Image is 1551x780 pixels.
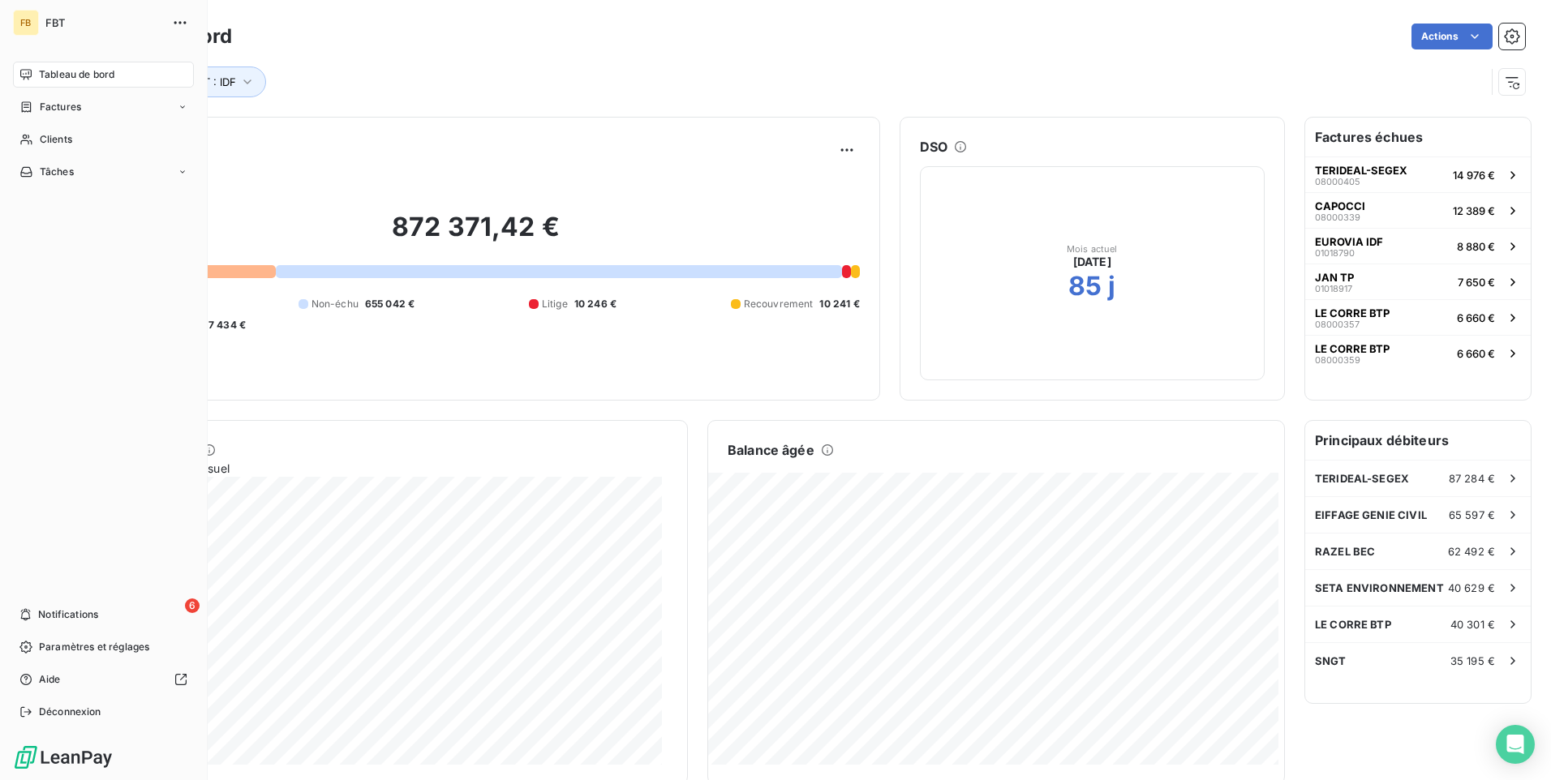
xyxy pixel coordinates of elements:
[1073,254,1111,270] span: [DATE]
[40,165,74,179] span: Tâches
[1315,654,1347,667] span: SNGT
[1068,270,1102,302] h2: 85
[1449,508,1495,521] span: 65 597 €
[1315,319,1360,329] span: 08000357
[574,297,617,311] span: 10 246 €
[204,318,246,332] span: -7 434 €
[1305,264,1531,299] button: JAN TP010189177 650 €
[40,100,81,114] span: Factures
[13,666,194,692] a: Aide
[1315,618,1391,631] span: LE CORRE BTP
[1315,212,1360,222] span: 08000339
[1315,508,1427,521] span: EIFFAGE GENIE CIVIL
[1305,192,1531,228] button: CAPOCCI0800033912 389 €
[1305,118,1531,156] h6: Factures échues
[1449,472,1495,485] span: 87 284 €
[1315,472,1409,485] span: TERIDEAL-SEGEX
[13,10,39,36] div: FB
[1315,284,1352,294] span: 01018917
[1450,654,1495,667] span: 35 195 €
[1458,276,1495,289] span: 7 650 €
[152,66,266,97] button: DEPOT : IDF
[920,137,947,156] h6: DSO
[1315,235,1383,248] span: EUROVIA IDF
[1315,164,1407,177] span: TERIDEAL-SEGEX
[1108,270,1115,302] h2: j
[1315,199,1365,212] span: CAPOCCI
[1305,421,1531,460] h6: Principaux débiteurs
[819,297,859,311] span: 10 241 €
[1457,240,1495,253] span: 8 880 €
[1315,355,1360,365] span: 08000359
[39,672,61,687] span: Aide
[45,16,162,29] span: FBT
[1496,725,1535,764] div: Open Intercom Messenger
[185,598,200,613] span: 6
[1448,581,1495,594] span: 40 629 €
[39,67,114,82] span: Tableau de bord
[1305,156,1531,192] button: TERIDEAL-SEGEX0800040514 976 €
[1315,581,1444,594] span: SETA ENVIRONNEMENT
[1411,24,1493,49] button: Actions
[728,440,814,460] h6: Balance âgée
[1453,204,1495,217] span: 12 389 €
[1305,335,1531,371] button: LE CORRE BTP080003596 660 €
[1067,244,1118,254] span: Mois actuel
[1315,271,1354,284] span: JAN TP
[1448,545,1495,558] span: 62 492 €
[1305,299,1531,335] button: LE CORRE BTP080003576 660 €
[92,460,661,477] span: Chiffre d'affaires mensuel
[38,607,98,622] span: Notifications
[542,297,568,311] span: Litige
[39,705,101,719] span: Déconnexion
[1453,169,1495,182] span: 14 976 €
[1457,347,1495,360] span: 6 660 €
[365,297,415,311] span: 655 042 €
[13,744,114,770] img: Logo LeanPay
[1315,306,1390,319] span: LE CORRE BTP
[40,132,72,147] span: Clients
[744,297,814,311] span: Recouvrement
[1450,618,1495,631] span: 40 301 €
[92,211,860,259] h2: 872 371,42 €
[1457,311,1495,324] span: 6 660 €
[1305,228,1531,264] button: EUROVIA IDF010187908 880 €
[1315,177,1360,186] span: 08000405
[1315,342,1390,355] span: LE CORRE BTP
[1315,545,1375,558] span: RAZEL BEC
[1315,248,1355,258] span: 01018790
[39,640,149,654] span: Paramètres et réglages
[311,297,359,311] span: Non-échu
